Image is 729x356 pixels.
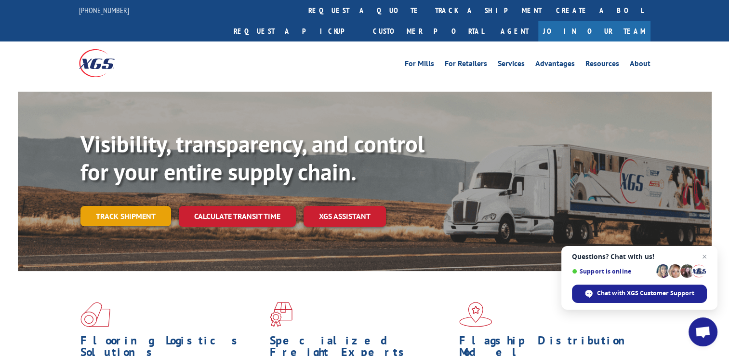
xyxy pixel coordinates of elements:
a: Track shipment [80,206,171,226]
a: Agent [491,21,538,41]
div: Chat with XGS Customer Support [572,285,707,303]
a: [PHONE_NUMBER] [79,5,129,15]
a: For Mills [405,60,434,70]
span: Support is online [572,268,653,275]
a: Services [498,60,525,70]
span: Questions? Chat with us! [572,253,707,260]
a: Resources [585,60,619,70]
a: XGS ASSISTANT [304,206,386,227]
span: Chat with XGS Customer Support [597,289,694,298]
a: About [630,60,650,70]
div: Open chat [689,317,717,346]
img: xgs-icon-focused-on-flooring-red [270,302,292,327]
b: Visibility, transparency, and control for your entire supply chain. [80,129,424,187]
a: Advantages [535,60,575,70]
a: For Retailers [445,60,487,70]
a: Join Our Team [538,21,650,41]
span: Close chat [699,251,710,262]
a: Request a pickup [226,21,366,41]
img: xgs-icon-flagship-distribution-model-red [459,302,492,327]
a: Customer Portal [366,21,491,41]
img: xgs-icon-total-supply-chain-intelligence-red [80,302,110,327]
a: Calculate transit time [179,206,296,227]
